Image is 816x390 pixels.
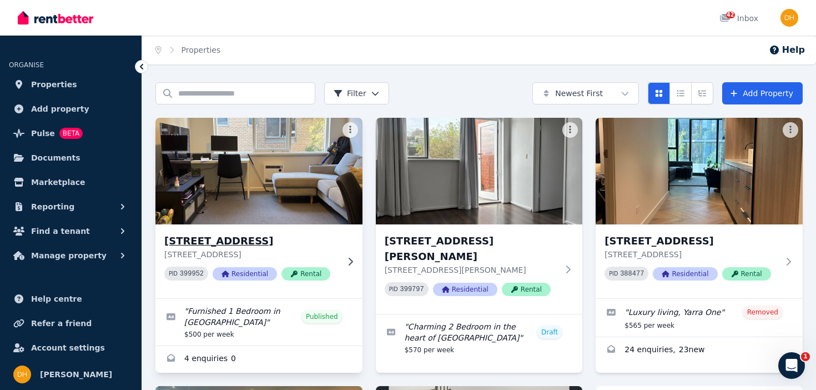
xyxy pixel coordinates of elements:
[169,271,178,277] small: PID
[9,312,133,334] a: Refer a friend
[31,341,105,354] span: Account settings
[385,264,558,276] p: [STREET_ADDRESS][PERSON_NAME]
[648,82,670,104] button: Card view
[9,171,133,193] a: Marketplace
[376,118,583,314] a: 15/25 Jackson St, St Kilda[STREET_ADDRESS][PERSON_NAME][STREET_ADDRESS][PERSON_NAME]PID 399797Res...
[9,220,133,242] button: Find a tenant
[9,73,133,96] a: Properties
[150,115,367,227] img: 10/314 Inkerman St, St Kilda
[13,366,31,383] img: Daniel Hillier
[801,352,810,361] span: 1
[324,82,389,104] button: Filter
[778,352,805,379] iframe: Intercom live chat
[31,224,90,238] span: Find a tenant
[596,337,803,364] a: Enquiries for 306/18 Claremont St, South Yarra
[376,314,583,361] a: Edit listing: Charming 2 Bedroom in the heart of St Kilda
[31,317,92,330] span: Refer a friend
[596,118,803,224] img: 306/18 Claremont St, South Yarra
[722,82,803,104] a: Add Property
[555,88,603,99] span: Newest First
[342,122,358,138] button: More options
[719,13,758,24] div: Inbox
[164,249,338,260] p: [STREET_ADDRESS]
[9,244,133,267] button: Manage property
[562,122,578,138] button: More options
[596,299,803,337] a: Edit listing: Luxury living, Yarra One
[31,249,107,262] span: Manage property
[605,233,778,249] h3: [STREET_ADDRESS]
[9,196,133,218] button: Reporting
[180,270,204,278] code: 399952
[31,127,55,140] span: Pulse
[164,233,338,249] h3: [STREET_ADDRESS]
[722,267,771,281] span: Rental
[155,299,362,346] a: Edit listing: Furnished 1 Bedroom in St Kilda
[532,82,639,104] button: Newest First
[9,288,133,310] a: Help centre
[669,82,692,104] button: Compact list view
[9,98,133,120] a: Add property
[620,270,644,278] code: 388477
[691,82,713,104] button: Expanded list view
[182,46,221,54] a: Properties
[502,283,551,296] span: Rental
[31,200,74,213] span: Reporting
[31,151,80,164] span: Documents
[769,43,805,57] button: Help
[31,176,85,189] span: Marketplace
[400,286,424,293] code: 399797
[31,78,77,91] span: Properties
[783,122,798,138] button: More options
[389,286,398,292] small: PID
[9,61,44,69] span: ORGANISE
[142,36,234,64] nav: Breadcrumb
[155,118,362,298] a: 10/314 Inkerman St, St Kilda[STREET_ADDRESS][STREET_ADDRESS]PID 399952ResidentialRental
[213,267,277,281] span: Residential
[155,346,362,373] a: Enquiries for 10/314 Inkerman St, St Kilda
[31,292,82,306] span: Help centre
[59,128,83,139] span: BETA
[648,82,713,104] div: View options
[18,9,93,26] img: RentBetter
[334,88,366,99] span: Filter
[281,267,330,281] span: Rental
[596,118,803,298] a: 306/18 Claremont St, South Yarra[STREET_ADDRESS][STREET_ADDRESS]PID 388477ResidentialRental
[9,337,133,359] a: Account settings
[653,267,717,281] span: Residential
[433,283,497,296] span: Residential
[609,271,618,277] small: PID
[726,12,735,18] span: 42
[605,249,778,260] p: [STREET_ADDRESS]
[780,9,798,27] img: Daniel Hillier
[40,368,112,381] span: [PERSON_NAME]
[385,233,558,264] h3: [STREET_ADDRESS][PERSON_NAME]
[376,118,583,224] img: 15/25 Jackson St, St Kilda
[31,102,89,116] span: Add property
[9,147,133,169] a: Documents
[9,122,133,144] a: PulseBETA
